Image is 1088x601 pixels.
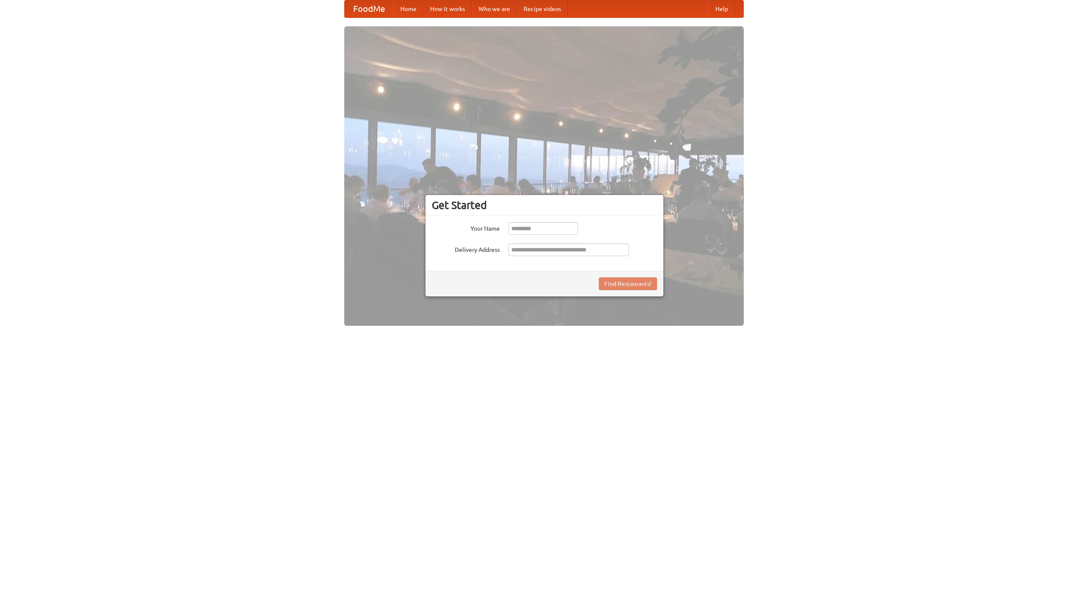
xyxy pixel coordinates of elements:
a: Recipe videos [517,0,568,17]
label: Your Name [432,222,500,233]
button: Find Restaurants! [599,277,657,290]
a: Who we are [472,0,517,17]
a: How it works [423,0,472,17]
label: Delivery Address [432,243,500,254]
a: Home [394,0,423,17]
a: FoodMe [345,0,394,17]
a: Help [708,0,735,17]
h3: Get Started [432,199,657,212]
